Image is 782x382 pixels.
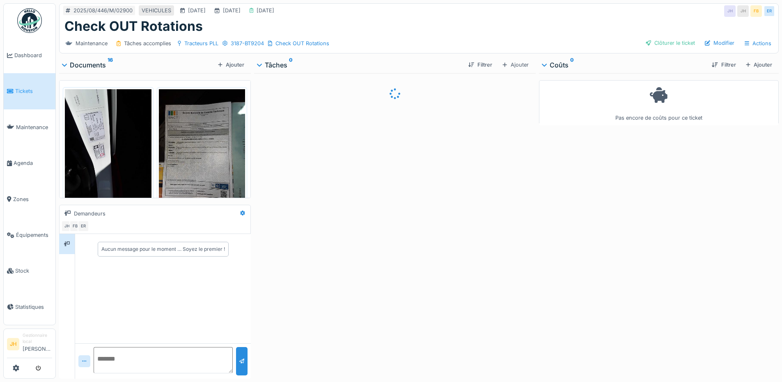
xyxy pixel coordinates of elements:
span: Stock [15,267,52,275]
div: Gestionnaire local [23,332,52,345]
a: JH Gestionnaire local[PERSON_NAME] [7,332,52,358]
span: Équipements [16,231,52,239]
div: Aucun message pour le moment … Soyez le premier ! [101,245,225,253]
img: d7xvrz1rwrtbu4nyiv5888muypqy [65,89,151,205]
span: Maintenance [16,123,52,131]
div: Ajouter [215,59,248,70]
div: ER [78,220,89,232]
span: Zones [13,195,52,203]
li: [PERSON_NAME] [23,332,52,356]
sup: 0 [570,60,574,70]
div: Pas encore de coûts pour ce ticket [544,84,773,122]
div: Ajouter [499,59,532,71]
a: Statistiques [4,289,55,325]
a: Équipements [4,217,55,253]
a: Tickets [4,73,55,109]
div: 3187-BT9204 [231,39,264,47]
a: Dashboard [4,37,55,73]
div: FB [750,5,762,17]
div: VEHICULES [142,7,171,14]
img: Badge_color-CXgf-gQk.svg [17,8,42,33]
div: JH [724,5,736,17]
div: Clôturer le ticket [642,37,698,49]
span: Agenda [14,159,52,167]
img: 5yftv4v9vv58zhs4ov00p6wblk6k [159,89,245,205]
div: Tracteurs PLL [184,39,218,47]
div: Modifier [702,37,738,49]
div: Check OUT Rotations [275,39,329,47]
div: Maintenance [76,39,108,47]
a: Maintenance [4,109,55,145]
div: Filtrer [709,59,739,70]
div: [DATE] [223,7,241,14]
li: JH [7,338,19,350]
span: Dashboard [14,51,52,59]
div: 2025/08/446/M/02900 [73,7,133,14]
a: Agenda [4,145,55,181]
sup: 0 [289,60,293,70]
div: Tâches [257,60,462,70]
div: [DATE] [257,7,274,14]
div: FB [69,220,81,232]
h1: Check OUT Rotations [64,19,203,34]
sup: 16 [108,60,113,70]
a: Zones [4,181,55,217]
div: Documents [62,60,215,70]
div: JH [737,5,749,17]
div: Actions [741,37,775,49]
a: Stock [4,253,55,289]
div: Filtrer [465,59,495,70]
span: Tickets [15,87,52,95]
div: ER [764,5,775,17]
span: Statistiques [15,303,52,311]
div: [DATE] [188,7,206,14]
div: Ajouter [743,59,775,70]
div: Tâches accomplies [124,39,171,47]
div: JH [61,220,73,232]
div: Demandeurs [74,210,105,218]
div: Coûts [542,60,706,70]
